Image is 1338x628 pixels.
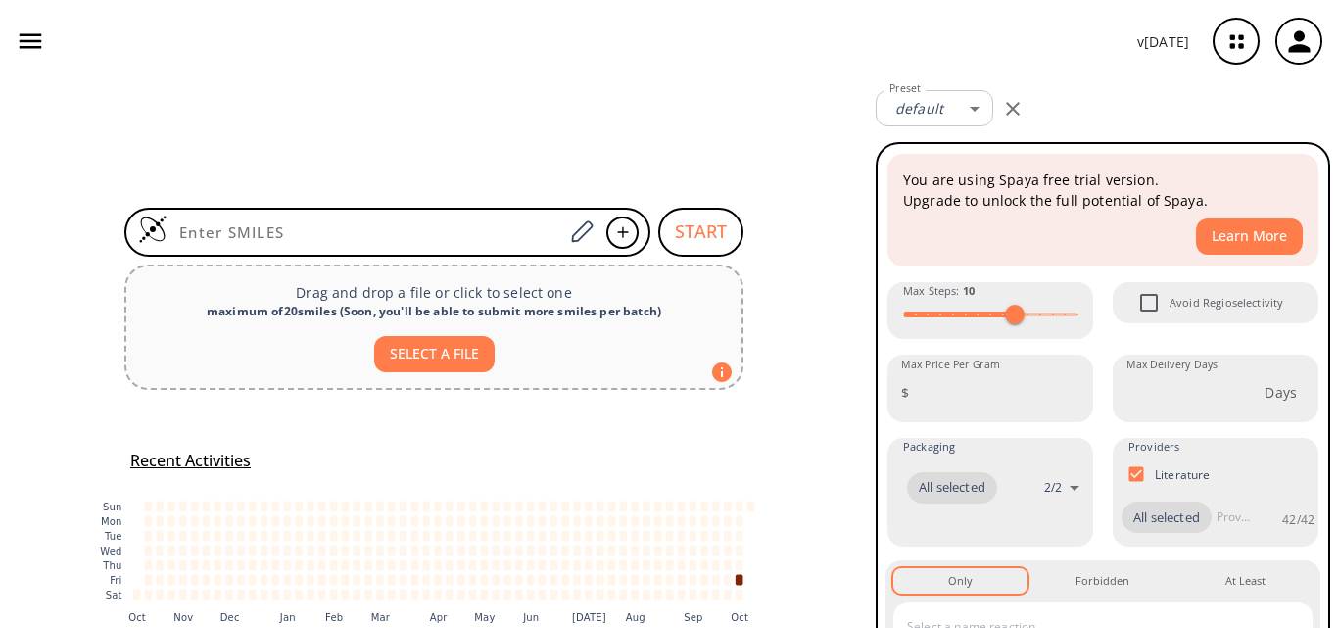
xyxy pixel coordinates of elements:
p: You are using Spaya free trial version. Upgrade to unlock the full potential of Spaya. [903,169,1303,211]
button: Recent Activities [122,445,259,477]
text: Mar [371,611,391,622]
img: Logo Spaya [138,215,167,244]
label: Max Delivery Days [1126,358,1218,372]
p: Drag and drop a file or click to select one [142,282,726,303]
button: Learn More [1196,218,1303,255]
div: Only [948,572,973,590]
div: maximum of 20 smiles ( Soon, you'll be able to submit more smiles per batch ) [142,303,726,320]
div: Forbidden [1075,572,1129,590]
text: Sun [103,502,121,512]
button: At Least [1178,568,1313,594]
text: Nov [173,611,193,622]
text: Sep [684,611,702,622]
text: Sat [106,590,122,601]
g: y-axis tick label [100,502,121,601]
text: Oct [128,611,146,622]
p: Days [1265,382,1297,403]
input: Enter SMILES [167,222,563,242]
span: All selected [1122,508,1212,528]
div: At Least [1225,572,1266,590]
label: Preset [889,81,921,96]
button: SELECT A FILE [374,336,495,372]
text: Wed [100,546,121,556]
button: START [658,208,743,257]
text: Mon [101,516,122,527]
g: x-axis tick label [128,611,748,622]
text: Feb [325,611,343,622]
p: v [DATE] [1137,31,1189,52]
label: Max Price Per Gram [901,358,1000,372]
span: Providers [1128,438,1179,456]
p: 42 / 42 [1282,511,1314,528]
text: Apr [430,611,448,622]
h5: Recent Activities [130,451,251,471]
p: $ [901,382,909,403]
text: Dec [220,611,240,622]
span: Packaging [903,438,955,456]
em: default [895,99,943,118]
text: Tue [104,531,122,542]
button: Forbidden [1035,568,1170,594]
text: Oct [731,611,748,622]
text: Aug [626,611,645,622]
p: 2 / 2 [1044,479,1062,496]
text: Thu [102,560,121,571]
p: Literature [1155,466,1211,483]
text: Jun [522,611,539,622]
span: Max Steps : [903,282,975,300]
span: Avoid Regioselectivity [1170,294,1283,312]
text: [DATE] [572,611,606,622]
input: Provider name [1212,502,1255,533]
span: Avoid Regioselectivity [1128,282,1170,323]
span: All selected [907,478,997,498]
strong: 10 [963,283,975,298]
text: Jan [279,611,296,622]
text: Fri [110,575,121,586]
button: Only [893,568,1027,594]
text: May [474,611,495,622]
